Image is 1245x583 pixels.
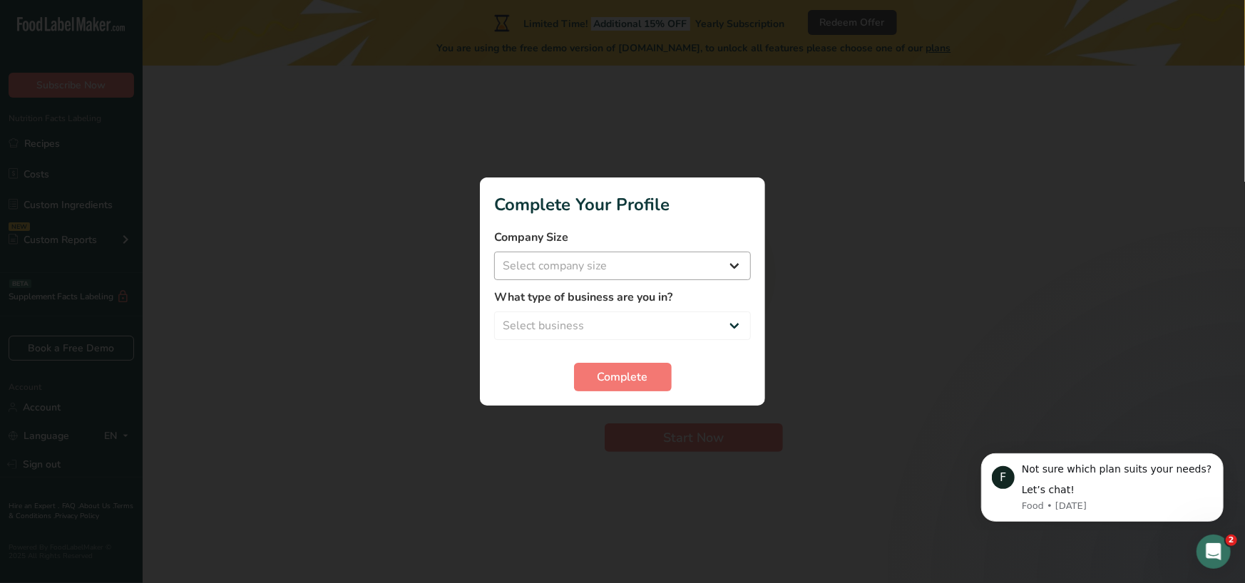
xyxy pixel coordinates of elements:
[494,289,751,306] label: What type of business are you in?
[494,192,751,217] h1: Complete Your Profile
[598,368,648,386] span: Complete
[1197,535,1231,569] iframe: Intercom live chat
[494,229,751,246] label: Company Size
[1226,535,1237,546] span: 2
[960,440,1245,530] iframe: Intercom notifications message
[574,363,672,391] button: Complete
